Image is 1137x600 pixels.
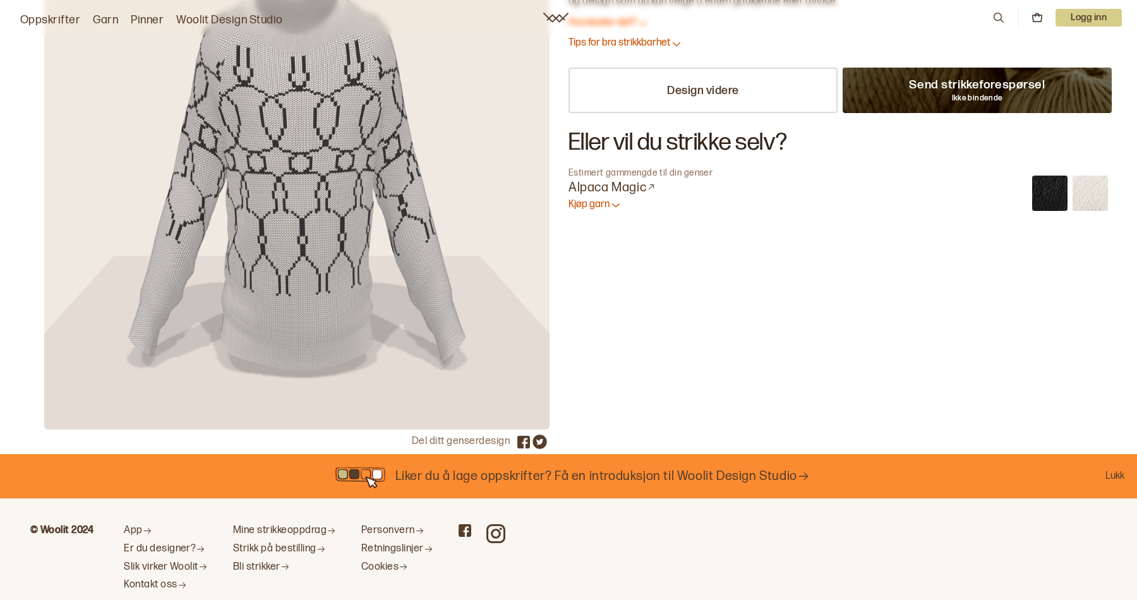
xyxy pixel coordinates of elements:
[1105,467,1124,486] button: Lukk
[568,196,622,214] button: Kjøp garn
[568,167,713,179] p: Estimert garnmengde til din genser
[124,543,208,556] a: Er du designer?
[124,579,208,592] a: Kontakt oss
[667,83,739,98] p: Design videre
[1056,9,1122,27] button: User dropdown
[233,561,336,574] a: Bli strikker
[568,179,646,196] p: Alpaca Magic
[361,543,433,556] a: Retningslinjer
[1073,176,1108,211] img: Hvit
[568,37,683,50] button: Tips for bra strikkbarhet
[30,524,93,536] b: © Woolit 2024
[20,11,80,29] a: Oppskrifter
[233,524,336,537] a: Mine strikkeoppdrag
[568,68,838,113] a: Design videre
[909,78,1045,93] p: Send strikkeforespørsel
[131,11,164,29] a: Pinner
[361,561,433,574] a: Cookies
[395,468,797,484] p: Liker du å lage oppskrifter? Få en introduksjon til Woolit Design Studio
[93,11,118,29] a: Garn
[361,524,433,537] a: Personvern
[1032,176,1068,211] img: Koksgrå
[517,436,530,448] button: facebook
[459,524,471,537] a: Woolit on Facebook
[532,435,547,449] button: twitter
[843,68,1112,113] a: Send strikkeforespørselIkke bindende
[568,179,713,196] a: Alpaca Magic
[124,524,208,537] a: App
[233,543,336,556] a: Strikk på bestilling
[952,93,1003,104] p: Ikke bindende
[568,131,1112,155] h2: Eller vil du strikke selv?
[176,11,283,29] a: Woolit Design Studio
[124,561,208,574] a: Slik virker Woolit
[543,13,568,23] a: Woolit
[1056,9,1122,27] p: Logg inn
[486,524,505,543] a: Woolit on Instagram
[412,435,517,448] div: Del ditt genserdesign
[395,468,810,484] a: Liker du å lage oppskrifter? Få en introduksjon til Woolit Design Studio
[327,461,395,491] img: choose colors icon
